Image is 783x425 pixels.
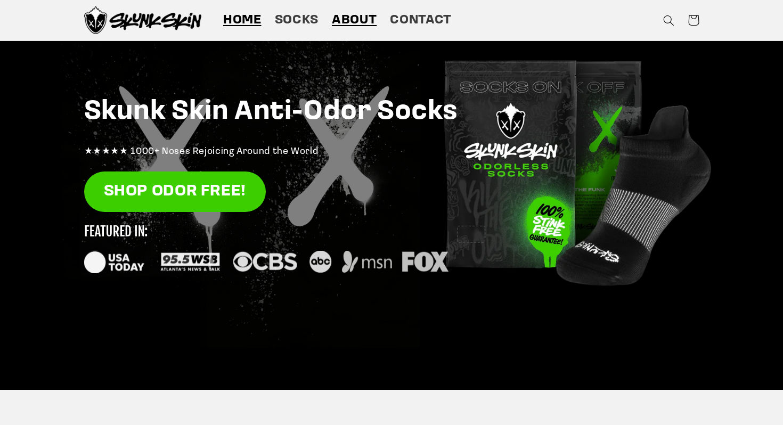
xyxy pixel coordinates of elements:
summary: Search [657,8,681,32]
span: Contact [390,12,451,29]
a: Home [216,5,268,35]
a: SHOP ODOR FREE! [84,171,266,213]
span: About [332,12,377,29]
a: Contact [384,5,459,35]
span: Socks [275,12,319,29]
img: new_featured_logos_1_small.svg [84,225,449,273]
a: About [325,5,383,35]
img: Skunk Skin Anti-Odor Socks. [84,6,201,34]
a: Socks [268,5,325,35]
p: ★★★★★ 1000+ Noses Rejoicing Around the World [84,144,699,161]
span: Home [223,12,262,29]
strong: Skunk Skin Anti-Odor Socks [84,99,459,126]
